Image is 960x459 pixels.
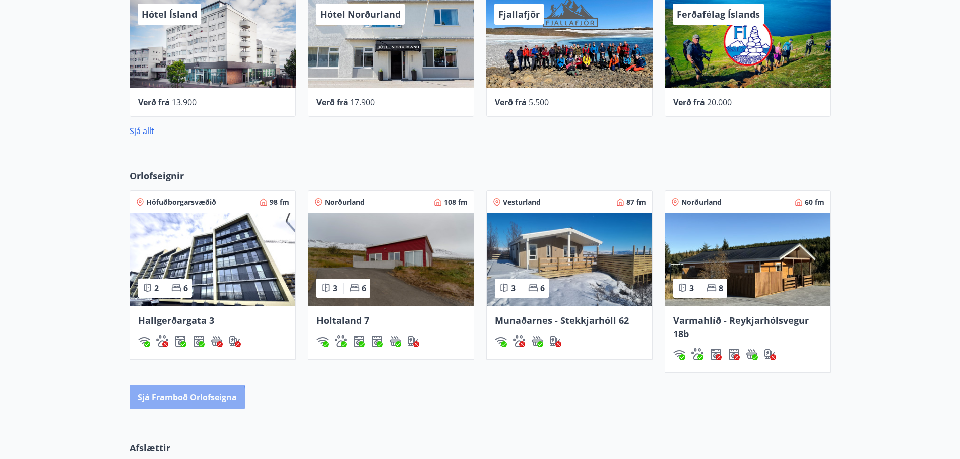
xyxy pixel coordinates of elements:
[130,125,154,137] a: Sjá allt
[193,335,205,347] img: hddCLTAnxqFUMr1fxmbGG8zWilo2syolR0f9UjPn.svg
[764,348,776,360] img: nH7E6Gw2rvWFb8XaSdRp44dhkQaj4PJkOoRYItBQ.svg
[316,335,329,347] img: HJRyFFsYp6qjeUYhR4dAD8CaCEsnIFYZ05miwXoh.svg
[138,97,170,108] span: Verð frá
[138,335,150,347] div: Þráðlaust net
[665,213,830,306] img: Paella dish
[270,197,289,207] span: 98 fm
[681,197,722,207] span: Norðurland
[353,335,365,347] div: Þvottavél
[626,197,646,207] span: 87 fm
[183,283,188,294] span: 6
[335,335,347,347] img: pxcaIm5dSOV3FS4whs1soiYWTwFQvksT25a9J10C.svg
[172,97,197,108] span: 13.900
[193,335,205,347] div: Þurrkari
[350,97,375,108] span: 17.900
[513,335,525,347] img: pxcaIm5dSOV3FS4whs1soiYWTwFQvksT25a9J10C.svg
[677,8,760,20] span: Ferðafélag Íslands
[503,197,541,207] span: Vesturland
[130,169,184,182] span: Orlofseignir
[130,441,831,454] p: Afslættir
[174,335,186,347] img: Dl16BY4EX9PAW649lg1C3oBuIaAsR6QVDQBO2cTm.svg
[156,335,168,347] div: Gæludýr
[691,348,703,360] img: pxcaIm5dSOV3FS4whs1soiYWTwFQvksT25a9J10C.svg
[211,335,223,347] div: Heitur pottur
[156,335,168,347] img: pxcaIm5dSOV3FS4whs1soiYWTwFQvksT25a9J10C.svg
[549,335,561,347] img: nH7E6Gw2rvWFb8XaSdRp44dhkQaj4PJkOoRYItBQ.svg
[316,314,369,326] span: Holtaland 7
[764,348,776,360] div: Hleðslustöð fyrir rafbíla
[728,348,740,360] div: Þurrkari
[174,335,186,347] div: Þvottavél
[229,335,241,347] img: nH7E6Gw2rvWFb8XaSdRp44dhkQaj4PJkOoRYItBQ.svg
[389,335,401,347] img: h89QDIuHlAdpqTriuIvuEWkTH976fOgBEOOeu1mi.svg
[353,335,365,347] img: Dl16BY4EX9PAW649lg1C3oBuIaAsR6QVDQBO2cTm.svg
[495,335,507,347] div: Þráðlaust net
[154,283,159,294] span: 2
[531,335,543,347] img: h89QDIuHlAdpqTriuIvuEWkTH976fOgBEOOeu1mi.svg
[673,348,685,360] div: Þráðlaust net
[142,8,197,20] span: Hótel Ísland
[710,348,722,360] img: Dl16BY4EX9PAW649lg1C3oBuIaAsR6QVDQBO2cTm.svg
[495,335,507,347] img: HJRyFFsYp6qjeUYhR4dAD8CaCEsnIFYZ05miwXoh.svg
[138,335,150,347] img: HJRyFFsYp6qjeUYhR4dAD8CaCEsnIFYZ05miwXoh.svg
[805,197,824,207] span: 60 fm
[316,335,329,347] div: Þráðlaust net
[511,283,516,294] span: 3
[691,348,703,360] div: Gæludýr
[540,283,545,294] span: 6
[487,213,652,306] img: Paella dish
[495,97,527,108] span: Verð frá
[308,213,474,306] img: Paella dish
[407,335,419,347] img: nH7E6Gw2rvWFb8XaSdRp44dhkQaj4PJkOoRYItBQ.svg
[389,335,401,347] div: Heitur pottur
[146,197,216,207] span: Höfuðborgarsvæðið
[495,314,629,326] span: Munaðarnes - Stekkjarhóll 62
[549,335,561,347] div: Hleðslustöð fyrir rafbíla
[673,97,705,108] span: Verð frá
[335,335,347,347] div: Gæludýr
[371,335,383,347] img: hddCLTAnxqFUMr1fxmbGG8zWilo2syolR0f9UjPn.svg
[498,8,540,20] span: Fjallafjör
[130,213,295,306] img: Paella dish
[407,335,419,347] div: Hleðslustöð fyrir rafbíla
[362,283,366,294] span: 6
[746,348,758,360] img: h89QDIuHlAdpqTriuIvuEWkTH976fOgBEOOeu1mi.svg
[211,335,223,347] img: h89QDIuHlAdpqTriuIvuEWkTH976fOgBEOOeu1mi.svg
[719,283,723,294] span: 8
[710,348,722,360] div: Þvottavél
[531,335,543,347] div: Heitur pottur
[316,97,348,108] span: Verð frá
[444,197,468,207] span: 108 fm
[707,97,732,108] span: 20.000
[529,97,549,108] span: 5.500
[746,348,758,360] div: Heitur pottur
[229,335,241,347] div: Hleðslustöð fyrir rafbíla
[138,314,214,326] span: Hallgerðargata 3
[513,335,525,347] div: Gæludýr
[673,314,809,340] span: Varmahlíð - Reykjarhólsvegur 18b
[371,335,383,347] div: Þurrkari
[333,283,337,294] span: 3
[673,348,685,360] img: HJRyFFsYp6qjeUYhR4dAD8CaCEsnIFYZ05miwXoh.svg
[325,197,365,207] span: Norðurland
[728,348,740,360] img: hddCLTAnxqFUMr1fxmbGG8zWilo2syolR0f9UjPn.svg
[320,8,401,20] span: Hótel Norðurland
[130,385,245,409] button: Sjá framboð orlofseigna
[689,283,694,294] span: 3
